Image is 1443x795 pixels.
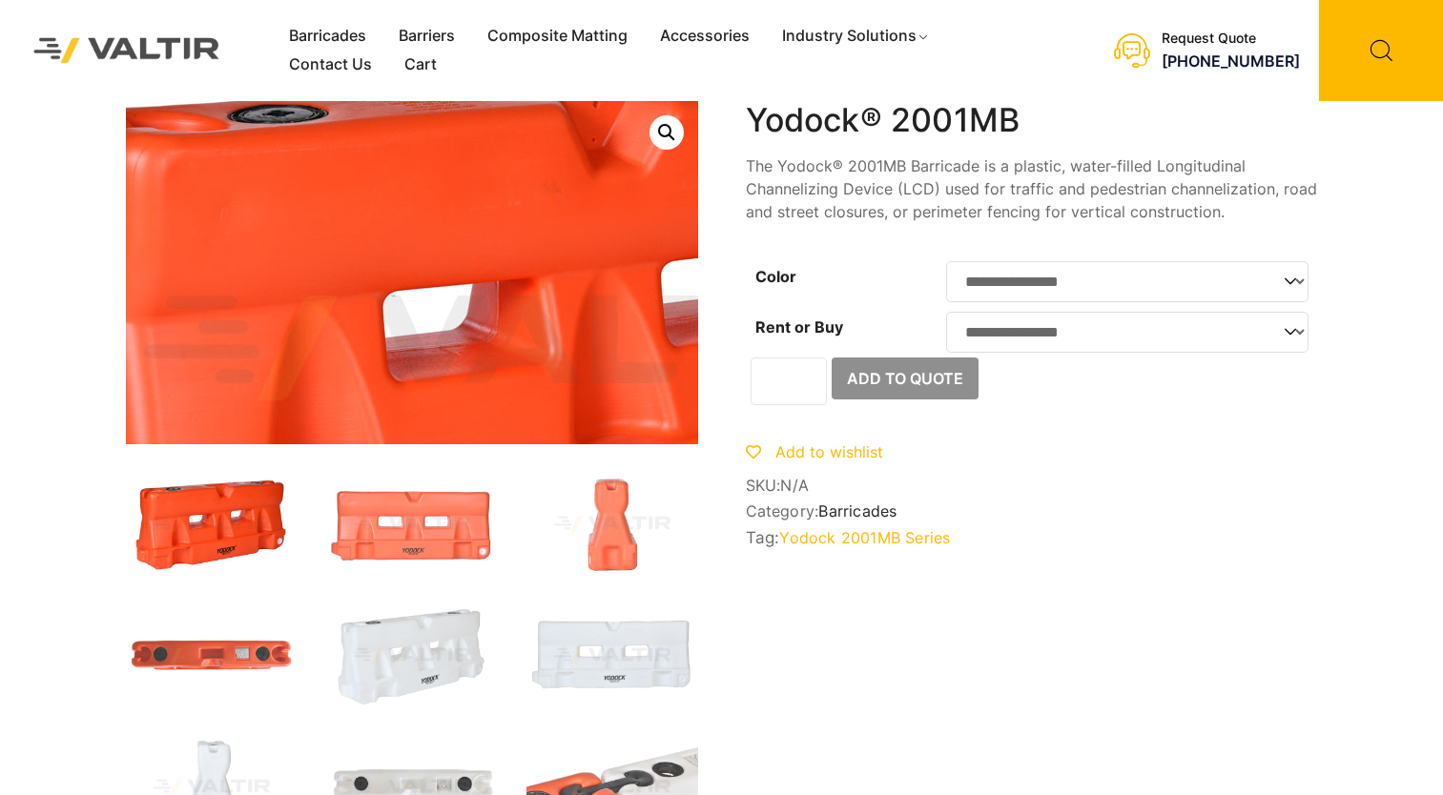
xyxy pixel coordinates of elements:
img: 2001MB_Org_3Q.jpg [126,473,298,576]
span: Tag: [746,528,1318,547]
a: Industry Solutions [766,22,946,51]
a: Yodock 2001MB Series [779,528,950,547]
div: Request Quote [1162,31,1300,47]
a: Cart [388,51,453,79]
a: Accessories [644,22,766,51]
a: Add to wishlist [746,442,883,461]
span: Category: [746,502,1318,520]
button: Add to Quote [832,357,979,399]
img: 2001MB_Nat_Front.jpg [526,604,698,707]
input: Product quantity [751,357,827,405]
img: 2001MB_Org_Front.jpg [326,473,498,576]
img: 2001MB_Nat_3Q.jpg [326,604,498,707]
span: N/A [780,476,809,495]
a: Barriers [382,22,471,51]
a: Barricades [273,22,382,51]
a: Contact Us [273,51,388,79]
p: The Yodock® 2001MB Barricade is a plastic, water-filled Longitudinal Channelizing Device (LCD) us... [746,154,1318,223]
h1: Yodock® 2001MB [746,101,1318,140]
a: Barricades [818,501,897,520]
label: Rent or Buy [755,317,843,336]
a: Composite Matting [471,22,644,51]
a: [PHONE_NUMBER] [1162,51,1300,71]
span: Add to wishlist [775,442,883,461]
span: SKU: [746,477,1318,495]
label: Color [755,267,796,286]
img: Valtir Rentals [14,18,239,82]
img: 2001MB_Org_Side.jpg [526,473,698,576]
img: 2001MB_Org_Top.jpg [126,604,298,707]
